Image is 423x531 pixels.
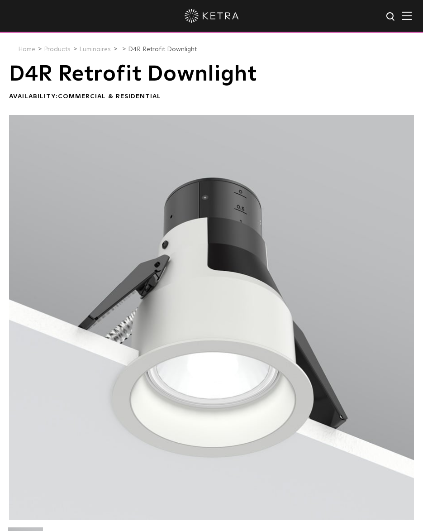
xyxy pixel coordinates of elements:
a: Home [18,46,35,53]
a: Luminaires [79,46,111,53]
a: Products [44,46,71,53]
a: D4R Retrofit Downlight [128,46,197,53]
div: Availability: [9,92,414,101]
span: Commercial & Residential [58,93,161,100]
img: ketra-logo-2019-white [185,9,239,23]
img: search icon [385,11,397,23]
img: Hamburger%20Nav.svg [402,11,412,20]
h1: D4R Retrofit Downlight [9,63,414,86]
